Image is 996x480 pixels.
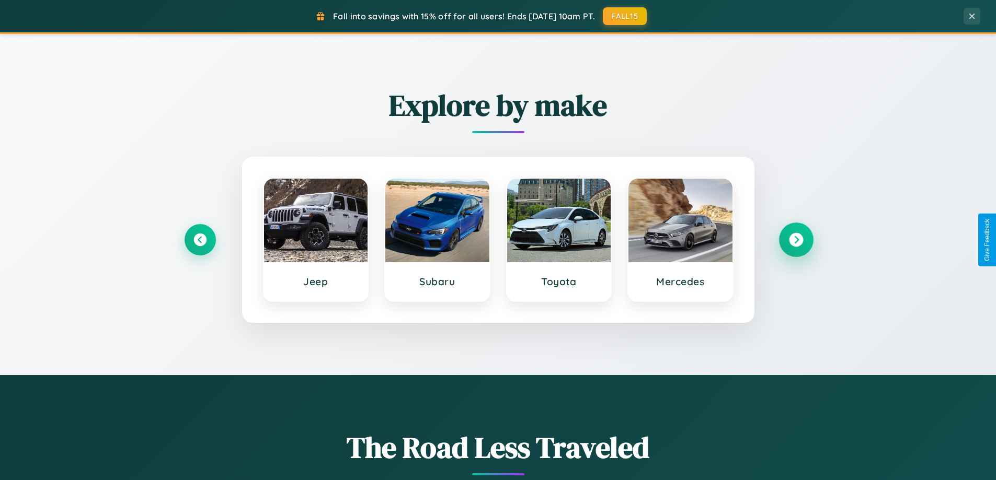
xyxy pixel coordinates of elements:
[518,275,601,288] h3: Toyota
[396,275,479,288] h3: Subaru
[274,275,358,288] h3: Jeep
[639,275,722,288] h3: Mercedes
[185,427,812,467] h1: The Road Less Traveled
[983,219,991,261] div: Give Feedback
[603,7,647,25] button: FALL15
[333,11,595,21] span: Fall into savings with 15% off for all users! Ends [DATE] 10am PT.
[185,85,812,125] h2: Explore by make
